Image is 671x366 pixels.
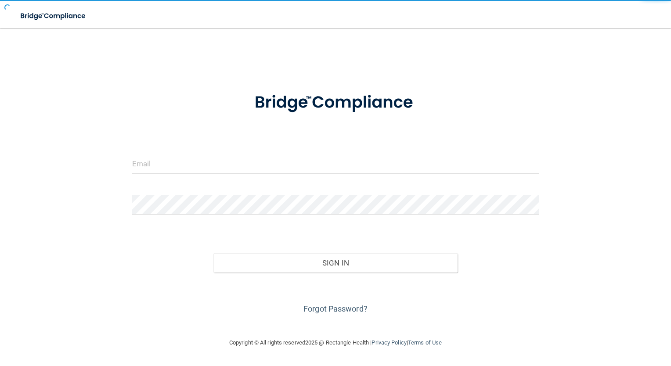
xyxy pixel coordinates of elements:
button: Sign In [213,253,458,273]
a: Forgot Password? [303,304,368,313]
div: Copyright © All rights reserved 2025 @ Rectangle Health | | [175,329,496,357]
a: Terms of Use [408,339,442,346]
img: bridge_compliance_login_screen.278c3ca4.svg [237,81,434,125]
input: Email [132,154,539,174]
a: Privacy Policy [372,339,406,346]
img: bridge_compliance_login_screen.278c3ca4.svg [13,7,94,25]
